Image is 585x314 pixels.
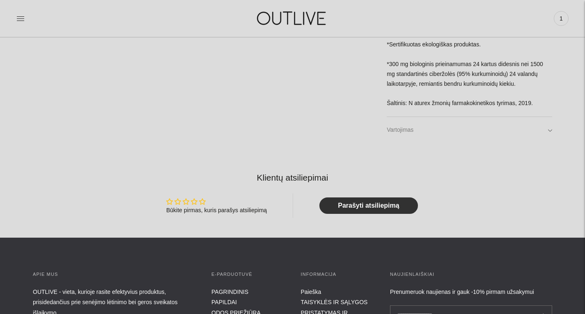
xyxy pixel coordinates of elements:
h3: APIE MUS [33,270,195,279]
div: Būkite pirmas, kuris parašys atsiliepimą [166,206,267,215]
a: Vartojimas [387,117,552,143]
h3: INFORMACIJA [301,270,374,279]
h3: E-parduotuvė [211,270,284,279]
a: TAISYKLĖS IR SĄLYGOS [301,299,368,305]
a: PAGRINDINIS [211,289,248,295]
a: Parašyti atsiliepimą [319,197,418,214]
div: Prenumeruok naujienas ir gauk -10% pirmam užsakymui [390,287,552,297]
img: OUTLIVE [241,4,344,32]
a: 1 [554,9,569,28]
h2: Klientų atsiliepimai [39,172,546,183]
a: Paieška [301,289,321,295]
span: 1 [555,13,567,24]
a: PAPILDAI [211,299,237,305]
h3: Naujienlaiškiai [390,270,552,279]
